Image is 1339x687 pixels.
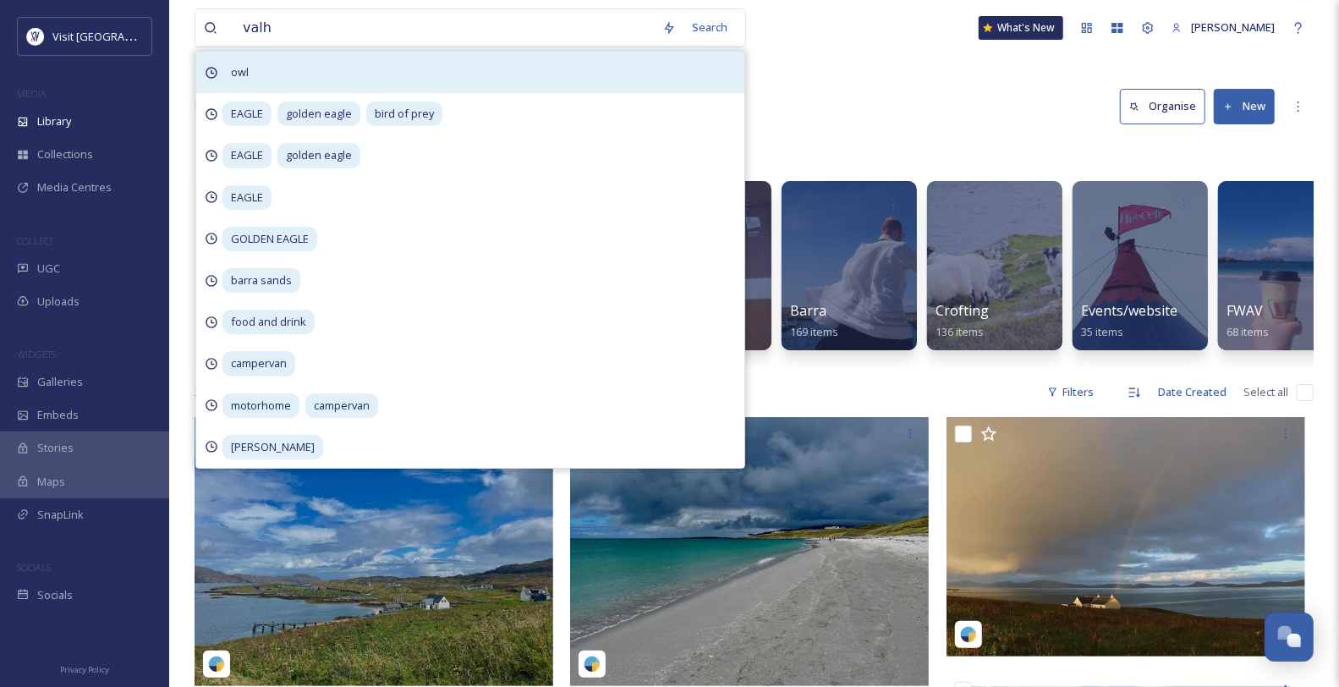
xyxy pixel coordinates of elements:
[570,417,929,686] img: micoo80-1759296167730.jpg
[1191,19,1275,35] span: [PERSON_NAME]
[1081,301,1177,320] span: Events/website
[1150,376,1235,409] div: Date Created
[17,348,56,360] span: WIDGETS
[195,417,553,686] img: micoo80-1759296196360.jpg
[208,656,225,673] img: snapsea-logo.png
[1120,89,1205,124] button: Organise
[1039,376,1102,409] div: Filters
[1081,303,1177,339] a: Events/website35 items
[222,435,323,459] span: [PERSON_NAME]
[1163,11,1283,44] a: [PERSON_NAME]
[52,28,184,44] span: Visit [GEOGRAPHIC_DATA]
[584,656,601,673] img: snapsea-logo.png
[60,658,109,679] a: Privacy Policy
[305,393,378,418] span: campervan
[1227,301,1263,320] span: FWAV
[37,507,84,523] span: SnapLink
[222,393,299,418] span: motorhome
[222,351,295,376] span: campervan
[37,587,73,603] span: Socials
[222,102,272,126] span: EAGLE
[37,374,83,390] span: Galleries
[947,417,1305,657] img: micoo80-5613473.jpg
[222,268,300,293] span: barra sands
[37,474,65,490] span: Maps
[222,60,257,85] span: owl
[37,113,71,129] span: Library
[17,87,47,100] span: MEDIA
[222,185,272,210] span: EAGLE
[37,261,60,277] span: UGC
[234,9,654,47] input: Search your library
[936,303,989,339] a: Crofting136 items
[37,294,80,310] span: Uploads
[1227,324,1269,339] span: 68 items
[936,324,984,339] span: 136 items
[195,173,340,350] a: INTEGRATIONCanvaView Items
[277,143,360,168] span: golden eagle
[277,102,360,126] span: golden eagle
[1081,324,1123,339] span: 35 items
[27,28,44,45] img: Untitled%20design%20%2897%29.png
[1227,303,1269,339] a: FWAV68 items
[936,301,989,320] span: Crofting
[790,301,826,320] span: Barra
[684,11,737,44] div: Search
[979,16,1063,40] a: What's New
[17,561,51,574] span: SOCIALS
[790,303,838,339] a: Barra169 items
[366,102,442,126] span: bird of prey
[37,146,93,162] span: Collections
[222,310,315,334] span: food and drink
[195,384,234,400] span: 227 file s
[222,143,272,168] span: EAGLE
[60,664,109,675] span: Privacy Policy
[1214,89,1275,124] button: New
[960,626,977,643] img: snapsea-logo.png
[37,440,74,456] span: Stories
[790,324,838,339] span: 169 items
[17,234,53,247] span: COLLECT
[222,227,317,251] span: GOLDEN EAGLE
[37,407,79,423] span: Embeds
[1243,384,1288,400] span: Select all
[37,179,112,195] span: Media Centres
[1265,613,1314,662] button: Open Chat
